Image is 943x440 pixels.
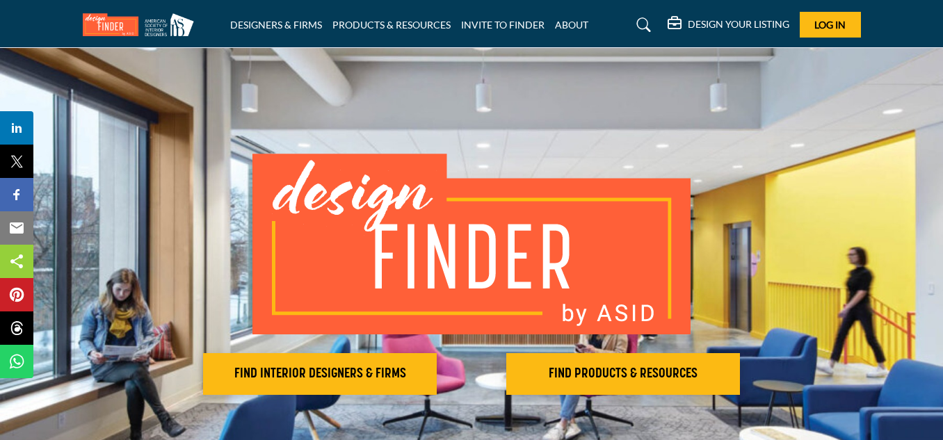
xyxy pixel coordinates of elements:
img: Site Logo [83,13,201,36]
h2: FIND INTERIOR DESIGNERS & FIRMS [207,366,433,382]
button: FIND PRODUCTS & RESOURCES [506,353,740,395]
button: FIND INTERIOR DESIGNERS & FIRMS [203,353,437,395]
a: Search [623,14,660,36]
a: PRODUCTS & RESOURCES [332,19,451,31]
div: DESIGN YOUR LISTING [668,17,789,33]
span: Log In [814,19,846,31]
a: ABOUT [555,19,588,31]
h2: FIND PRODUCTS & RESOURCES [510,366,736,382]
button: Log In [800,12,861,38]
a: DESIGNERS & FIRMS [230,19,322,31]
a: INVITE TO FINDER [461,19,545,31]
h5: DESIGN YOUR LISTING [688,18,789,31]
img: image [252,154,691,334]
